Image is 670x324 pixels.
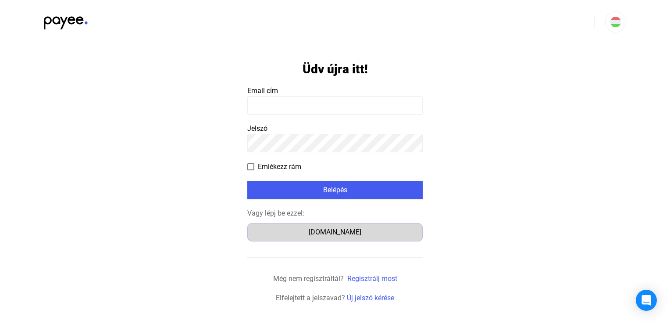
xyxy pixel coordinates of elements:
[309,228,361,236] font: [DOMAIN_NAME]
[610,17,621,27] img: HU
[44,11,88,29] img: black-payee-blue-dot.svg
[247,228,423,236] a: [DOMAIN_NAME]
[347,294,394,302] a: Új jelszó kérése
[258,162,301,171] font: Emlékezz rám
[247,223,423,241] button: [DOMAIN_NAME]
[247,208,423,219] div: Vagy lépj be ezzel:
[247,86,278,95] span: Email cím
[247,181,423,199] button: Belépés
[636,290,657,311] div: Nyissa meg az Intercom Messengert
[276,294,345,302] span: Elfelejtett a jelszavad?
[247,124,267,133] span: Jelszó
[303,61,368,77] h1: Üdv újra itt!
[605,11,626,32] button: HU
[323,186,347,194] font: Belépés
[347,274,397,283] a: Regisztrálj most
[273,274,344,283] span: Még nem regisztráltál?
